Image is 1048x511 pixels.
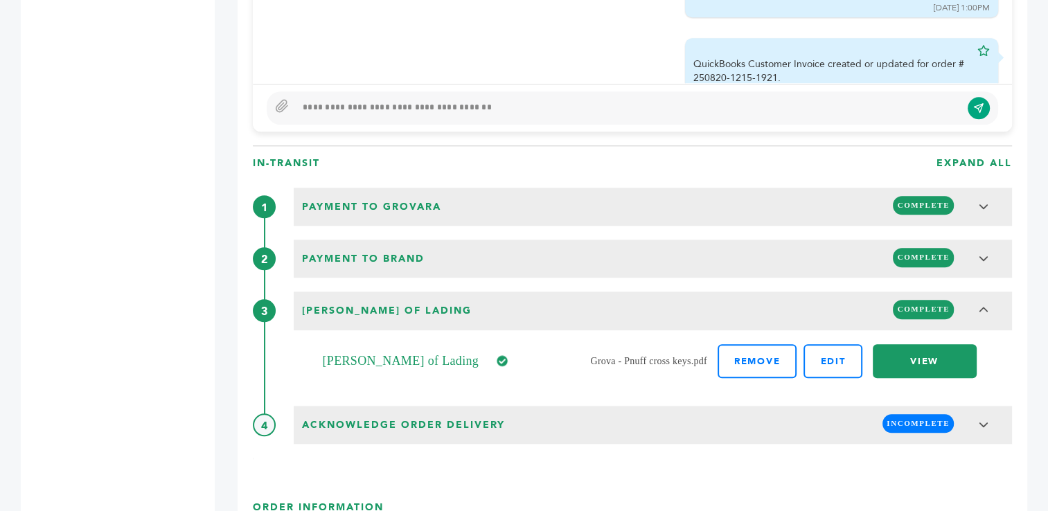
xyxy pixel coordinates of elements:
span: [PERSON_NAME] of Lading [298,300,476,322]
span: Acknowledge Order Delivery [298,414,509,436]
span: Payment to brand [298,248,429,270]
span: [PERSON_NAME] of Lading [322,353,479,369]
a: VIEW [873,344,977,378]
span: COMPLETE [893,248,954,267]
h3: EXPAND ALL [936,156,1012,170]
h3: In-Transit [253,156,320,170]
label: Edit [803,344,862,378]
span: COMPLETE [893,300,954,319]
div: [DATE] 1:00PM [934,2,990,14]
span: INCOMPLETE [882,414,954,433]
span: Grova - Pnuff cross keys.pdf [590,353,707,369]
span: COMPLETE [893,196,954,215]
div: QuickBooks Customer Invoice created or updated for order # 250820-1215-1921. [693,57,970,84]
span: Payment to Grovara [298,196,445,218]
a: Remove [718,344,797,378]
